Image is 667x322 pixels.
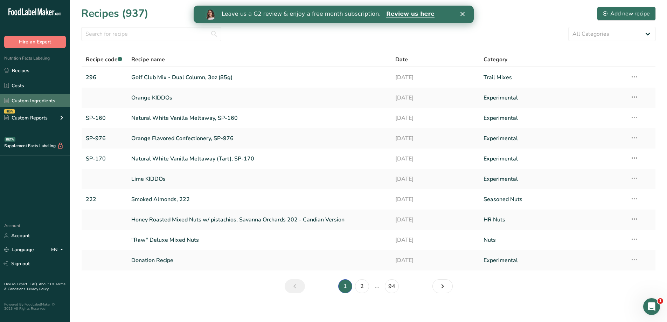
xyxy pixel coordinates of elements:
a: Orange Flavored Confectionery, SP-976 [131,131,387,146]
a: Experimental [484,172,622,186]
a: Privacy Policy [27,287,49,292]
a: Previous page [285,279,305,293]
a: [DATE] [395,151,475,166]
span: Recipe code [86,56,122,63]
div: Add new recipe [603,9,650,18]
div: EN [51,246,66,254]
iframe: Intercom live chat banner [194,6,474,23]
a: [DATE] [395,233,475,247]
a: Natural White Vanilla Meltaway, SP-160 [131,111,387,125]
a: [DATE] [395,111,475,125]
a: Natural White Vanilla Meltaway (Tart), SP-170 [131,151,387,166]
a: Next page [432,279,453,293]
a: "Raw" Deluxe Mixed Nuts [131,233,387,247]
a: Lime KIDDOs [131,172,387,186]
a: Nuts [484,233,622,247]
span: Date [395,55,408,64]
a: Hire an Expert . [4,282,29,287]
a: Smoked Almonds, 222 [131,192,387,207]
button: Add new recipe [597,7,656,21]
input: Search for recipe [81,27,221,41]
a: Seasoned Nuts [484,192,622,207]
a: SP-160 [86,111,123,125]
a: SP-170 [86,151,123,166]
div: BETA [5,137,15,142]
a: [DATE] [395,90,475,105]
div: NEW [4,109,15,114]
a: [DATE] [395,192,475,207]
a: [DATE] [395,172,475,186]
a: Page 94. [385,279,399,293]
span: 1 [658,298,663,304]
h1: Recipes (937) [81,6,148,21]
a: 222 [86,192,123,207]
div: Custom Reports [4,114,48,122]
div: Close [267,6,274,11]
a: Language [4,244,34,256]
a: Donation Recipe [131,253,387,268]
a: Page 2. [355,279,369,293]
button: Hire an Expert [4,36,66,48]
span: Recipe name [131,55,165,64]
a: Orange KIDDOs [131,90,387,105]
a: HR Nuts [484,212,622,227]
a: [DATE] [395,212,475,227]
a: Trail Mixes [484,70,622,85]
a: SP-976 [86,131,123,146]
a: Experimental [484,111,622,125]
a: [DATE] [395,253,475,268]
a: Terms & Conditions . [4,282,65,292]
div: Powered By FoodLabelMaker © 2025 All Rights Reserved [4,302,66,311]
a: Honey Roasted Mixed Nuts w/ pistachios, Savanna Orchards 202 - Candian Version [131,212,387,227]
a: [DATE] [395,70,475,85]
a: Experimental [484,131,622,146]
span: Category [484,55,507,64]
a: Experimental [484,90,622,105]
a: Experimental [484,253,622,268]
a: Golf Club Mix - Dual Column, 3oz (85g) [131,70,387,85]
a: Experimental [484,151,622,166]
a: 296 [86,70,123,85]
a: [DATE] [395,131,475,146]
a: About Us . [39,282,56,287]
iframe: Intercom live chat [643,298,660,315]
a: FAQ . [30,282,39,287]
